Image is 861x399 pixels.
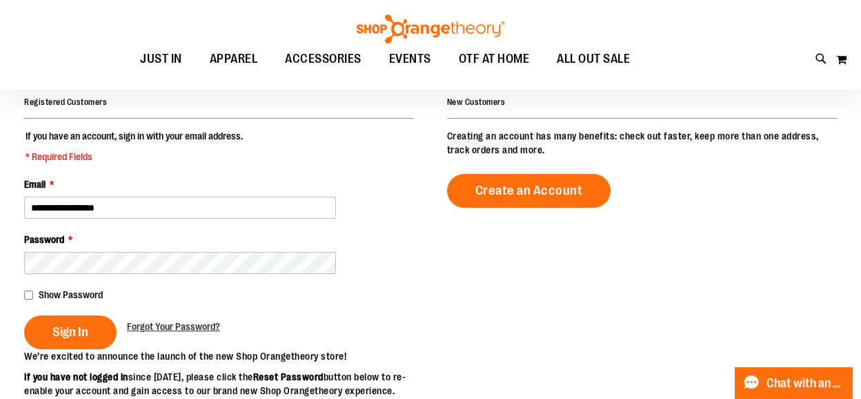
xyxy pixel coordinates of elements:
[127,320,220,333] a: Forgot Your Password?
[459,43,530,75] span: OTF AT HOME
[24,371,128,382] strong: If you have not logged in
[24,179,46,190] span: Email
[447,174,611,208] a: Create an Account
[127,321,220,332] span: Forgot Your Password?
[24,97,107,107] strong: Registered Customers
[355,14,506,43] img: Shop Orangetheory
[24,234,64,245] span: Password
[52,324,88,340] span: Sign In
[447,129,837,157] p: Creating an account has many benefits: check out faster, keep more than one address, track orders...
[475,183,583,198] span: Create an Account
[557,43,630,75] span: ALL OUT SALE
[26,150,243,164] span: * Required Fields
[39,289,103,300] span: Show Password
[140,43,182,75] span: JUST IN
[766,377,844,390] span: Chat with an Expert
[24,349,430,363] p: We’re excited to announce the launch of the new Shop Orangetheory store!
[447,97,506,107] strong: New Customers
[253,371,324,382] strong: Reset Password
[24,315,117,349] button: Sign In
[735,367,853,399] button: Chat with an Expert
[24,129,244,164] legend: If you have an account, sign in with your email address.
[389,43,431,75] span: EVENTS
[210,43,258,75] span: APPAREL
[24,370,430,398] p: since [DATE], please click the button below to re-enable your account and gain access to our bran...
[285,43,362,75] span: ACCESSORIES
